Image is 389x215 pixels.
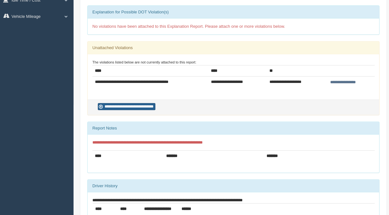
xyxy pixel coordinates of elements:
div: Explanation for Possible DOT Violation(s) [88,6,379,19]
div: Unattached Violations [88,41,379,54]
small: The violations listed below are not currently attached to this report: [92,60,196,64]
div: Report Notes [88,122,379,135]
span: No violations have been attached to this Explanation Report. Please attach one or more violations... [92,24,285,29]
div: Driver History [88,180,379,192]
